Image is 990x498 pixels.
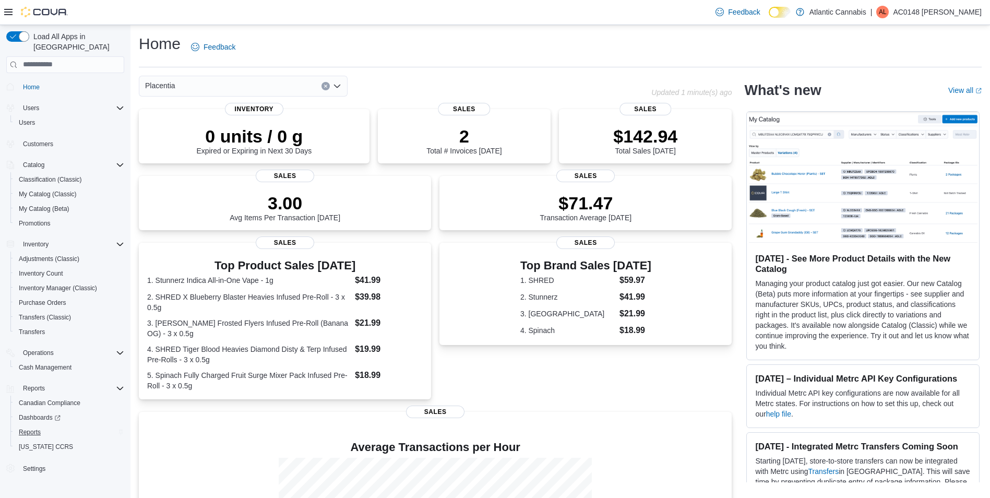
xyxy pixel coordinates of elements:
span: Reports [15,426,124,438]
dd: $21.99 [619,307,651,320]
span: Users [23,104,39,112]
span: AL [879,6,887,18]
span: Classification (Classic) [19,175,82,184]
div: Transaction Average [DATE] [540,193,632,222]
a: [US_STATE] CCRS [15,441,77,453]
button: [US_STATE] CCRS [10,440,128,454]
span: Home [19,80,124,93]
dt: 2. SHRED X Blueberry Blaster Heavies Infused Pre-Roll - 3 x 0.5g [147,292,351,313]
span: Adjustments (Classic) [19,255,79,263]
button: Operations [2,346,128,360]
button: Home [2,79,128,94]
dt: 5. Spinach Fully Charged Fruit Surge Mixer Pack Infused Pre-Roll - 3 x 0.5g [147,370,351,391]
span: Cash Management [19,363,71,372]
h4: Average Transactions per Hour [147,441,723,454]
dd: $39.98 [355,291,423,303]
span: Inventory [19,238,124,251]
button: Reports [2,381,128,396]
span: [US_STATE] CCRS [19,443,73,451]
button: Purchase Orders [10,295,128,310]
dd: $21.99 [355,317,423,329]
button: Catalog [19,159,49,171]
h2: What's new [744,82,821,99]
p: Individual Metrc API key configurations are now available for all Metrc states. For instructions ... [755,388,971,419]
dd: $18.99 [355,369,423,382]
button: Classification (Classic) [10,172,128,187]
span: Sales [256,170,314,182]
button: Users [19,102,43,114]
button: Transfers (Classic) [10,310,128,325]
span: Sales [619,103,671,115]
span: Transfers (Classic) [15,311,124,324]
dt: 1. Stunnerz Indica All-in-One Vape - 1g [147,275,351,286]
a: Inventory Count [15,267,67,280]
button: Settings [2,460,128,476]
button: Inventory Count [10,266,128,281]
span: Operations [19,347,124,359]
button: Catalog [2,158,128,172]
span: Reports [23,384,45,393]
dd: $41.99 [619,291,651,303]
h1: Home [139,33,181,54]
button: My Catalog (Beta) [10,201,128,216]
svg: External link [975,88,982,94]
button: Users [2,101,128,115]
span: Customers [23,140,53,148]
p: $142.94 [613,126,677,147]
span: Reports [19,382,124,395]
span: Settings [23,465,45,473]
span: Customers [19,137,124,150]
button: Inventory [2,237,128,252]
span: Adjustments (Classic) [15,253,124,265]
span: Inventory Count [19,269,63,278]
h3: Top Product Sales [DATE] [147,259,423,272]
button: Reports [10,425,128,440]
span: Canadian Compliance [15,397,124,409]
dt: 3. [GEOGRAPHIC_DATA] [520,309,615,319]
dt: 2. Stunnerz [520,292,615,302]
p: 2 [426,126,502,147]
a: My Catalog (Beta) [15,203,74,215]
h3: [DATE] – Individual Metrc API Key Configurations [755,373,971,384]
dt: 4. Spinach [520,325,615,336]
span: Inventory Manager (Classic) [15,282,124,294]
p: $71.47 [540,193,632,214]
button: Inventory Manager (Classic) [10,281,128,295]
button: Customers [2,136,128,151]
span: Feedback [728,7,760,17]
p: Managing your product catalog just got easier. Our new Catalog (Beta) puts more information at yo... [755,278,971,351]
a: Transfers (Classic) [15,311,75,324]
span: Inventory Count [15,267,124,280]
span: Inventory Manager (Classic) [19,284,97,292]
div: Total Sales [DATE] [613,126,677,155]
a: View allExternal link [948,86,982,94]
a: Users [15,116,39,129]
span: Inventory [225,103,283,115]
div: Expired or Expiring in Next 30 Days [196,126,312,155]
button: Clear input [321,82,330,90]
img: Cova [21,7,68,17]
dt: 3. [PERSON_NAME] Frosted Flyers Infused Pre-Roll (Banana OG) - 3 x 0.5g [147,318,351,339]
span: Users [19,118,35,127]
span: Cash Management [15,361,124,374]
button: Transfers [10,325,128,339]
button: Cash Management [10,360,128,375]
button: Reports [19,382,49,395]
span: Transfers (Classic) [19,313,71,322]
dt: 4. SHRED Tiger Blood Heavies Diamond Disty & Terp Infused Pre-Rolls - 3 x 0.5g [147,344,351,365]
span: Users [15,116,124,129]
dd: $18.99 [619,324,651,337]
span: Purchase Orders [15,297,124,309]
button: Canadian Compliance [10,396,128,410]
span: Placentia [145,79,175,92]
span: My Catalog (Classic) [15,188,124,200]
p: | [870,6,873,18]
span: Reports [19,428,41,436]
span: Operations [23,349,54,357]
dt: 1. SHRED [520,275,615,286]
a: Reports [15,426,45,438]
a: Customers [19,138,57,150]
a: Dashboards [10,410,128,425]
p: 3.00 [230,193,340,214]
